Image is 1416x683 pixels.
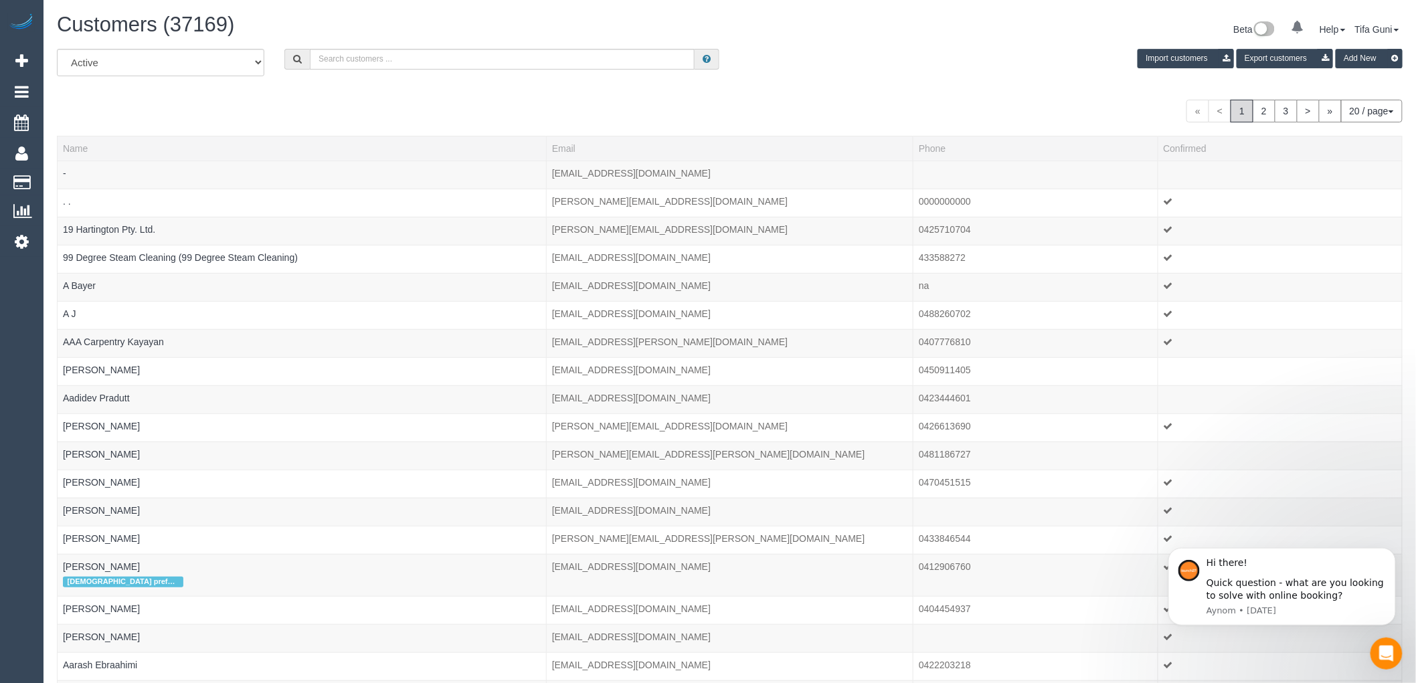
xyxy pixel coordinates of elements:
td: Phone [913,189,1158,217]
td: Email [546,357,913,385]
td: Phone [913,301,1158,329]
a: [PERSON_NAME] [63,631,140,642]
div: Tags [63,180,541,183]
div: Tags [63,377,541,380]
td: Phone [913,385,1158,413]
td: Phone [913,624,1158,652]
td: Confirmed [1158,526,1402,554]
div: Tags [63,573,541,591]
div: Tags [63,644,541,647]
a: [PERSON_NAME] [63,533,140,544]
td: Phone [913,596,1158,624]
button: Import customers [1138,49,1234,68]
td: Confirmed [1158,273,1402,301]
div: Tags [63,672,541,675]
div: Tags [63,349,541,352]
td: Email [546,273,913,301]
td: Confirmed [1158,245,1402,273]
div: Tags [63,405,541,408]
a: [PERSON_NAME] [63,505,140,516]
div: Tags [63,489,541,492]
a: A Bayer [63,280,96,291]
td: Name [58,624,547,652]
a: [PERSON_NAME] [63,449,140,460]
td: Phone [913,526,1158,554]
td: Email [546,470,913,498]
a: . . [63,196,71,207]
td: Confirmed [1158,385,1402,413]
td: Confirmed [1158,161,1402,189]
div: Tags [63,320,541,324]
td: Name [58,442,547,470]
td: Confirmed [1158,217,1402,245]
td: Name [58,329,547,357]
td: Email [546,526,913,554]
div: Tags [63,264,541,268]
td: Phone [913,652,1158,680]
a: Help [1320,24,1346,35]
a: A J [63,308,76,319]
div: Tags [63,433,541,436]
span: 1 [1231,100,1253,122]
td: Name [58,385,547,413]
nav: Pagination navigation [1186,100,1403,122]
span: Customers (37169) [57,13,234,36]
iframe: Intercom notifications message [1148,528,1416,647]
a: AAA Carpentry Kayayan [63,336,164,347]
td: Confirmed [1158,652,1402,680]
a: - [63,168,66,179]
td: Name [58,554,547,596]
div: Tags [63,545,541,549]
th: Confirmed [1158,136,1402,161]
a: [PERSON_NAME] [63,421,140,431]
span: < [1209,100,1231,122]
td: Confirmed [1158,357,1402,385]
td: Name [58,273,547,301]
button: 20 / page [1341,100,1403,122]
td: Email [546,652,913,680]
td: Phone [913,329,1158,357]
td: Phone [913,413,1158,442]
td: Email [546,498,913,526]
img: New interface [1253,21,1275,39]
a: [PERSON_NAME] [63,477,140,488]
a: Aadidev Pradutt [63,393,130,403]
td: Phone [913,273,1158,301]
td: Email [546,624,913,652]
a: Beta [1233,24,1275,35]
td: Phone [913,470,1158,498]
div: Tags [63,461,541,464]
div: Tags [63,292,541,296]
td: Email [546,245,913,273]
td: Email [546,413,913,442]
button: Add New [1336,49,1403,68]
button: Export customers [1237,49,1333,68]
td: Confirmed [1158,329,1402,357]
td: Email [546,301,913,329]
td: Name [58,217,547,245]
td: Name [58,470,547,498]
a: [PERSON_NAME] [63,603,140,614]
span: [DEMOGRAPHIC_DATA] preferred [63,577,183,587]
td: Confirmed [1158,413,1402,442]
td: Confirmed [1158,442,1402,470]
a: 99 Degree Steam Cleaning (99 Degree Steam Cleaning) [63,252,298,263]
td: Name [58,245,547,273]
div: Tags [63,208,541,211]
td: Name [58,161,547,189]
img: Automaid Logo [8,13,35,32]
td: Phone [913,161,1158,189]
a: > [1297,100,1320,122]
td: Name [58,301,547,329]
td: Confirmed [1158,470,1402,498]
td: Name [58,652,547,680]
th: Name [58,136,547,161]
div: Tags [63,517,541,520]
td: Name [58,357,547,385]
td: Confirmed [1158,189,1402,217]
a: » [1319,100,1342,122]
